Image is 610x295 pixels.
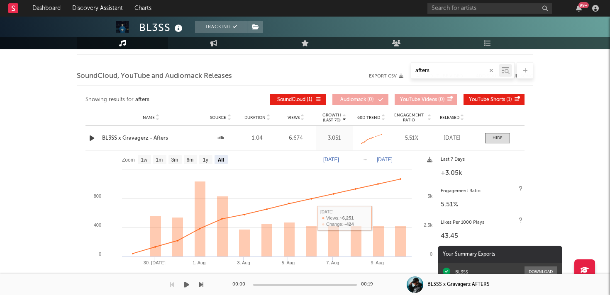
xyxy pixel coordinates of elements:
div: +3.05k [441,168,520,178]
span: Released [440,115,459,120]
div: BL3SS [139,21,185,34]
text: 9. Aug [371,260,384,265]
div: 1:04 [241,134,274,143]
div: 43.45 [441,231,520,241]
button: Audiomack(0) [332,94,388,105]
div: Your Summary Exports [438,246,562,263]
div: afters [135,95,149,105]
button: YouTube Videos(0) [395,94,457,105]
text: 3. Aug [237,260,250,265]
button: SoundCloud(1) [270,94,326,105]
div: 00:00 [232,280,249,290]
text: 1. Aug [193,260,205,265]
button: Tracking [195,21,247,33]
span: Audiomack [340,97,366,102]
div: Showing results for [85,94,270,105]
text: 1y [203,157,208,163]
div: Engagement Ratio [441,186,520,196]
text: → [363,157,368,162]
a: BL3SS x Gravagerz - Afters [102,134,200,143]
text: [DATE] [323,157,339,162]
text: 0 [430,251,432,256]
input: Search for artists [427,3,552,14]
text: 5. Aug [282,260,295,265]
div: 00:19 [361,280,378,290]
text: 30. [DATE] [144,260,166,265]
div: BL3SS x Gravagerz AFTERS [427,281,490,288]
span: ( 1 ) [469,97,512,102]
text: 1w [141,157,148,163]
span: ( 1 ) [276,97,314,102]
div: 3,051 [318,134,351,143]
span: YouTube Shorts [469,97,505,102]
input: Search by song name or URL [411,68,499,74]
p: Growth [322,113,341,118]
button: YouTube Shorts(1) [464,94,525,105]
div: 6,674 [278,134,314,143]
text: 2.5k [424,222,432,227]
span: ( 0 ) [338,97,376,102]
span: Name [143,115,155,120]
text: [DATE] [377,157,393,162]
text: 0 [99,251,101,256]
span: SoundCloud [277,97,305,102]
div: Last 7 Days [441,155,520,165]
p: (Last 7d) [322,118,341,123]
span: Views [288,115,300,120]
text: 1m [156,157,163,163]
div: BL3SS [455,269,468,275]
span: 60D Trend [357,115,380,120]
text: All [218,157,224,163]
div: 99 + [578,2,589,8]
div: Likes Per 1000 Plays [441,218,520,228]
span: YouTube Videos [400,97,437,102]
div: [DATE] [435,134,468,143]
div: 5.51 % [392,134,431,143]
span: Source [210,115,226,120]
span: Engagement Ratio [392,113,426,123]
button: 99+ [576,5,582,12]
div: 5.51 % [441,200,520,210]
span: ( 0 ) [400,97,445,102]
text: 6m [187,157,194,163]
text: 400 [94,222,101,227]
button: Download [525,266,557,277]
text: Zoom [122,157,135,163]
text: 3m [171,157,178,163]
text: 7. Aug [326,260,339,265]
span: Duration [244,115,266,120]
text: 5k [427,193,432,198]
text: 800 [94,193,101,198]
